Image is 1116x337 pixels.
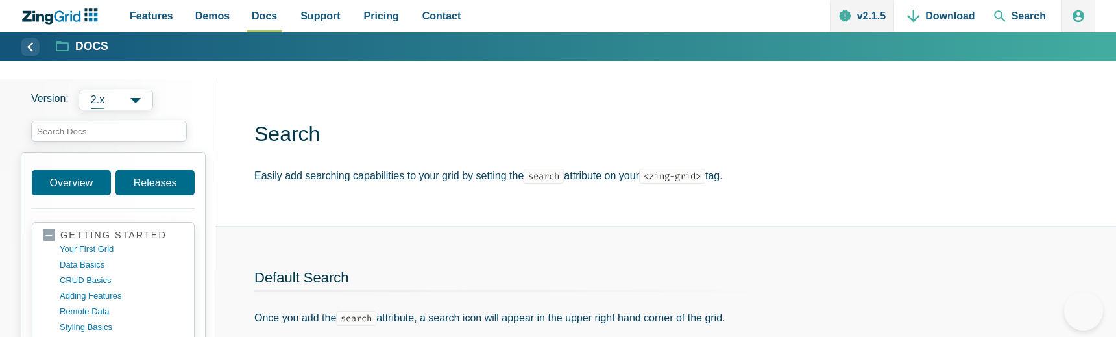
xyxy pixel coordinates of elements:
code: <zing-grid> [639,169,705,184]
a: ZingChart Logo. Click to return to the homepage [21,8,104,25]
p: Once you add the attribute, a search icon will appear in the upper right hand corner of the grid. [254,309,780,327]
a: styling basics [60,319,184,335]
input: search input [31,121,187,142]
p: Easily add searching capabilities to your grid by setting the attribute on your tag. [254,167,1095,184]
span: Features [130,7,173,25]
a: Default Search [254,269,349,286]
code: search [524,169,564,184]
a: CRUD basics [60,273,184,288]
a: adding features [60,288,184,304]
iframe: Help Scout Beacon - Open [1064,292,1103,331]
a: getting started [43,229,184,242]
h1: Search [254,121,1095,150]
span: Demos [195,7,230,25]
strong: Docs [75,41,108,53]
a: Docs [56,39,108,55]
span: Contact [422,7,461,25]
span: Pricing [364,7,399,25]
code: search [336,311,376,326]
a: Releases [115,170,195,195]
a: your first grid [60,242,184,257]
span: Version: [31,90,69,110]
a: data basics [60,257,184,273]
span: Docs [252,7,277,25]
span: Support [300,7,340,25]
label: Versions [31,90,205,110]
a: Overview [32,170,111,195]
a: remote data [60,304,184,319]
